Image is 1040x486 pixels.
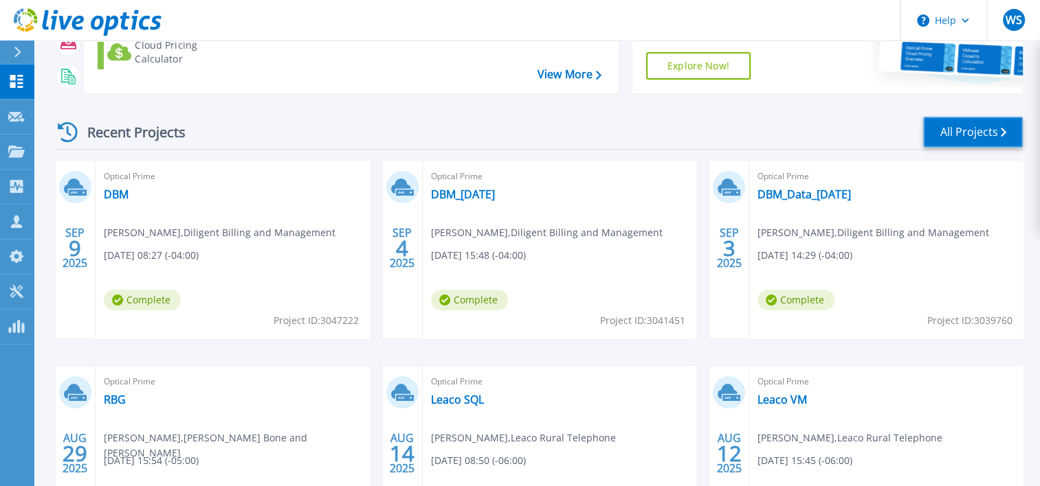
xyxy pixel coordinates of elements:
[53,115,204,149] div: Recent Projects
[723,242,735,254] span: 3
[757,453,852,468] span: [DATE] 15:45 (-06:00)
[396,242,408,254] span: 4
[1005,14,1021,25] span: WS
[431,248,526,263] span: [DATE] 15:48 (-04:00)
[716,428,742,478] div: AUG 2025
[104,430,369,461] span: [PERSON_NAME] , [PERSON_NAME] Bone and [PERSON_NAME]
[431,374,688,389] span: Optical Prime
[646,52,751,80] a: Explore Now!
[431,453,526,468] span: [DATE] 08:50 (-06:00)
[431,169,688,184] span: Optical Prime
[757,187,851,201] a: DBM_Data_[DATE]
[104,225,335,240] span: [PERSON_NAME] , Diligent Billing and Management
[62,223,88,273] div: SEP 2025
[62,428,88,478] div: AUG 2025
[757,169,1015,184] span: Optical Prime
[104,393,126,406] a: RBG
[717,448,742,459] span: 12
[927,313,1013,328] span: Project ID: 3039760
[757,290,834,310] span: Complete
[757,374,1015,389] span: Optical Prime
[98,35,251,69] a: Cloud Pricing Calculator
[104,187,129,201] a: DBM
[104,374,361,389] span: Optical Prime
[431,290,508,310] span: Complete
[390,448,414,459] span: 14
[757,248,852,263] span: [DATE] 14:29 (-04:00)
[431,187,495,201] a: DBM_[DATE]
[757,225,989,240] span: [PERSON_NAME] , Diligent Billing and Management
[716,223,742,273] div: SEP 2025
[431,430,616,445] span: [PERSON_NAME] , Leaco Rural Telephone
[135,38,245,66] div: Cloud Pricing Calculator
[63,448,87,459] span: 29
[104,290,181,310] span: Complete
[431,393,484,406] a: Leaco SQL
[757,430,942,445] span: [PERSON_NAME] , Leaco Rural Telephone
[389,223,415,273] div: SEP 2025
[923,117,1023,148] a: All Projects
[431,225,663,240] span: [PERSON_NAME] , Diligent Billing and Management
[104,453,199,468] span: [DATE] 15:54 (-05:00)
[274,313,359,328] span: Project ID: 3047222
[104,248,199,263] span: [DATE] 08:27 (-04:00)
[757,393,807,406] a: Leaco VM
[538,68,601,81] a: View More
[69,242,81,254] span: 9
[600,313,685,328] span: Project ID: 3041451
[389,428,415,478] div: AUG 2025
[104,169,361,184] span: Optical Prime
